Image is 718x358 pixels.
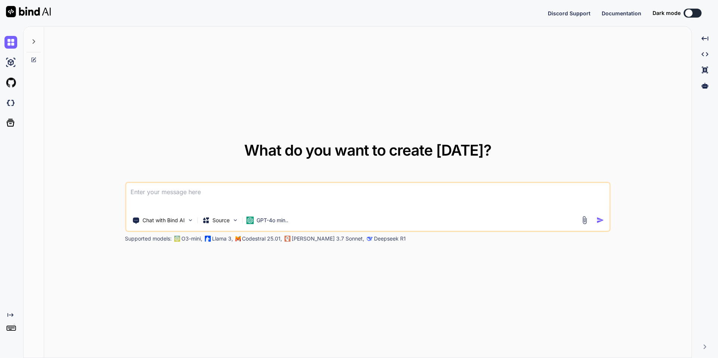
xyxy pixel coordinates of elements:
span: Documentation [602,10,641,16]
img: Llama2 [205,236,211,242]
p: O3-mini, [181,235,202,242]
button: Documentation [602,9,641,17]
span: What do you want to create [DATE]? [244,141,491,159]
p: Source [212,217,230,224]
p: [PERSON_NAME] 3.7 Sonnet, [292,235,364,242]
img: Bind AI [6,6,51,17]
p: Deepseek R1 [374,235,406,242]
img: chat [4,36,17,49]
img: Pick Models [232,217,238,223]
p: GPT-4o min.. [257,217,288,224]
img: Mistral-AI [235,236,240,241]
p: Supported models: [125,235,172,242]
img: icon [596,216,604,224]
span: Dark mode [653,9,681,17]
img: githubLight [4,76,17,89]
img: GPT-4o mini [246,217,254,224]
p: Codestral 25.01, [242,235,282,242]
img: Pick Tools [187,217,193,223]
img: attachment [580,216,589,224]
button: Discord Support [548,9,590,17]
span: Discord Support [548,10,590,16]
img: GPT-4 [174,236,180,242]
img: ai-studio [4,56,17,69]
img: darkCloudIdeIcon [4,97,17,109]
img: claude [284,236,290,242]
img: claude [366,236,372,242]
p: Chat with Bind AI [142,217,185,224]
p: Llama 3, [212,235,233,242]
